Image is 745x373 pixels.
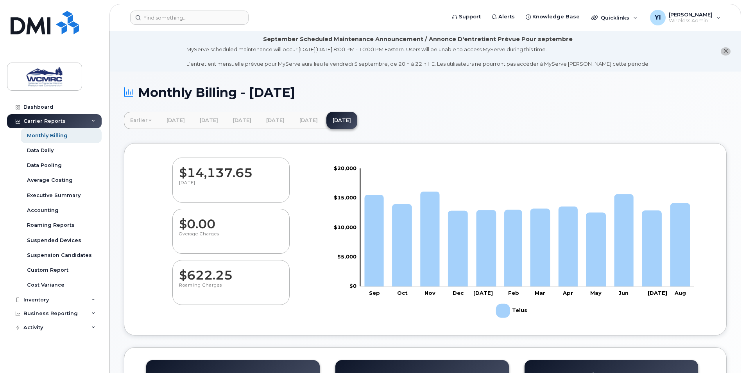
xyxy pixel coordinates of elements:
[193,112,224,129] a: [DATE]
[562,290,573,296] tspan: Apr
[179,231,283,245] p: Overage Charges
[179,209,283,231] dd: $0.00
[334,165,695,321] g: Chart
[424,290,435,296] tspan: Nov
[334,194,356,201] tspan: $15,000
[227,112,258,129] a: [DATE]
[186,46,650,68] div: MyServe scheduled maintenance will occur [DATE][DATE] 8:00 PM - 10:00 PM Eastern. Users will be u...
[397,290,408,296] tspan: Oct
[293,112,324,129] a: [DATE]
[337,253,356,260] tspan: $5,000
[349,283,356,289] tspan: $0
[648,290,667,296] tspan: [DATE]
[179,260,283,282] dd: $622.25
[179,158,283,180] dd: $14,137.65
[453,290,464,296] tspan: Dec
[590,290,602,296] tspan: May
[179,282,283,296] p: Roaming Charges
[124,112,158,129] a: Earlier
[364,192,690,287] g: Telus
[260,112,291,129] a: [DATE]
[334,224,356,230] tspan: $10,000
[473,290,493,296] tspan: [DATE]
[496,301,528,321] g: Telus
[124,86,727,99] h1: Monthly Billing - [DATE]
[263,35,573,43] div: September Scheduled Maintenance Announcement / Annonce D'entretient Prévue Pour septembre
[179,180,283,194] p: [DATE]
[619,290,629,296] tspan: Jun
[160,112,191,129] a: [DATE]
[496,301,528,321] g: Legend
[508,290,519,296] tspan: Feb
[721,47,731,56] button: close notification
[535,290,545,296] tspan: Mar
[674,290,686,296] tspan: Aug
[369,290,380,296] tspan: Sep
[326,112,357,129] a: [DATE]
[334,165,356,171] tspan: $20,000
